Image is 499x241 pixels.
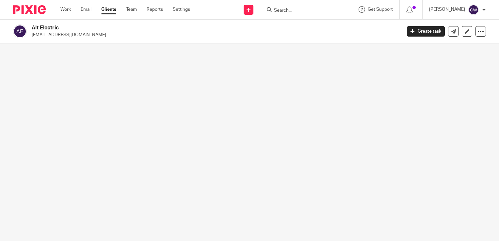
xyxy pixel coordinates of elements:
a: Reports [147,6,163,13]
a: Create task [407,26,445,37]
img: svg%3E [468,5,479,15]
img: Pixie [13,5,46,14]
h2: Alt Electric [32,24,324,31]
input: Search [273,8,332,14]
p: [PERSON_NAME] [429,6,465,13]
img: svg%3E [13,24,27,38]
a: Clients [101,6,116,13]
a: Email [81,6,91,13]
span: Get Support [368,7,393,12]
p: [EMAIL_ADDRESS][DOMAIN_NAME] [32,32,397,38]
a: Work [60,6,71,13]
a: Team [126,6,137,13]
a: Settings [173,6,190,13]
